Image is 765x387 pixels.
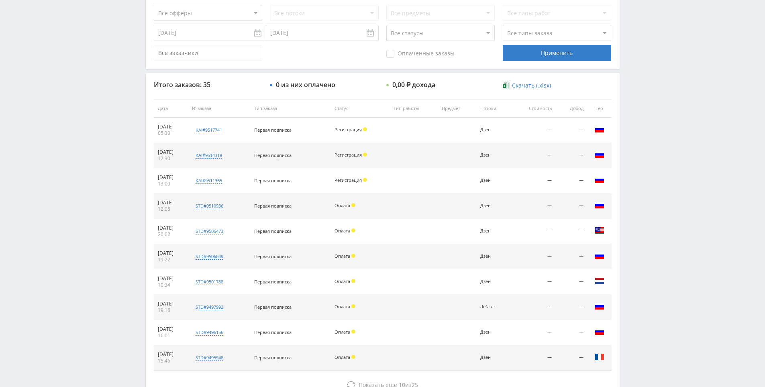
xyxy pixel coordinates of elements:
[158,149,184,155] div: [DATE]
[335,253,350,259] span: Оплата
[503,81,510,89] img: xlsx
[351,355,355,359] span: Холд
[511,295,556,320] td: —
[386,50,455,58] span: Оплаченные заказы
[480,254,507,259] div: Дзен
[158,250,184,257] div: [DATE]
[335,303,350,310] span: Оплата
[254,127,292,133] span: Первая подписка
[335,126,362,132] span: Регистрация
[188,100,250,118] th: № заказа
[158,351,184,358] div: [DATE]
[351,330,355,334] span: Холд
[556,193,587,219] td: —
[351,203,355,207] span: Холд
[390,100,438,118] th: Тип работы
[254,279,292,285] span: Первая подписка
[511,320,556,345] td: —
[351,279,355,283] span: Холд
[480,178,507,183] div: Дзен
[480,330,507,335] div: Дзен
[335,177,362,183] span: Регистрация
[511,244,556,269] td: —
[556,143,587,168] td: —
[330,100,389,118] th: Статус
[158,307,184,314] div: 19:16
[511,269,556,295] td: —
[556,295,587,320] td: —
[595,251,604,261] img: rus.png
[480,127,507,132] div: Дзен
[595,276,604,286] img: nld.png
[158,174,184,181] div: [DATE]
[335,152,362,158] span: Регистрация
[595,352,604,362] img: fra.png
[556,168,587,193] td: —
[511,118,556,143] td: —
[351,228,355,232] span: Холд
[196,304,223,310] div: std#9497992
[511,219,556,244] td: —
[480,153,507,158] div: Дзен
[595,327,604,336] img: rus.png
[556,118,587,143] td: —
[595,124,604,134] img: rus.png
[254,304,292,310] span: Первая подписка
[363,178,367,182] span: Холд
[503,45,611,61] div: Применить
[196,228,223,234] div: std#9506473
[158,155,184,162] div: 17:30
[503,81,551,90] a: Скачать (.xlsx)
[158,124,184,130] div: [DATE]
[250,100,330,118] th: Тип заказа
[595,175,604,185] img: rus.png
[158,358,184,364] div: 15:46
[158,326,184,332] div: [DATE]
[335,278,350,284] span: Оплата
[335,354,350,360] span: Оплата
[154,100,188,118] th: Дата
[196,127,222,133] div: kai#9517741
[556,100,587,118] th: Доход
[392,81,435,88] div: 0,00 ₽ дохода
[476,100,511,118] th: Потоки
[480,279,507,284] div: Дзен
[351,254,355,258] span: Холд
[556,345,587,371] td: —
[158,231,184,238] div: 20:02
[254,228,292,234] span: Первая подписка
[556,244,587,269] td: —
[196,329,223,336] div: std#9496156
[254,203,292,209] span: Первая подписка
[158,200,184,206] div: [DATE]
[158,301,184,307] div: [DATE]
[158,332,184,339] div: 16:01
[158,225,184,231] div: [DATE]
[158,257,184,263] div: 19:22
[363,127,367,131] span: Холд
[511,168,556,193] td: —
[351,304,355,308] span: Холд
[158,181,184,187] div: 13:00
[196,177,222,184] div: kai#9511365
[254,354,292,361] span: Первая подписка
[276,81,335,88] div: 0 из них оплачено
[196,203,223,209] div: std#9510936
[254,152,292,158] span: Первая подписка
[196,253,223,260] div: std#9506049
[480,203,507,208] div: Дзен
[154,81,262,88] div: Итого заказов: 35
[196,354,223,361] div: std#9495948
[254,177,292,183] span: Первая подписка
[335,329,350,335] span: Оплата
[556,219,587,244] td: —
[595,150,604,159] img: rus.png
[154,45,262,61] input: Все заказчики
[196,152,222,159] div: kai#9514318
[480,355,507,360] div: Дзен
[254,329,292,335] span: Первая подписка
[363,153,367,157] span: Холд
[511,143,556,168] td: —
[196,279,223,285] div: std#9501788
[595,200,604,210] img: rus.png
